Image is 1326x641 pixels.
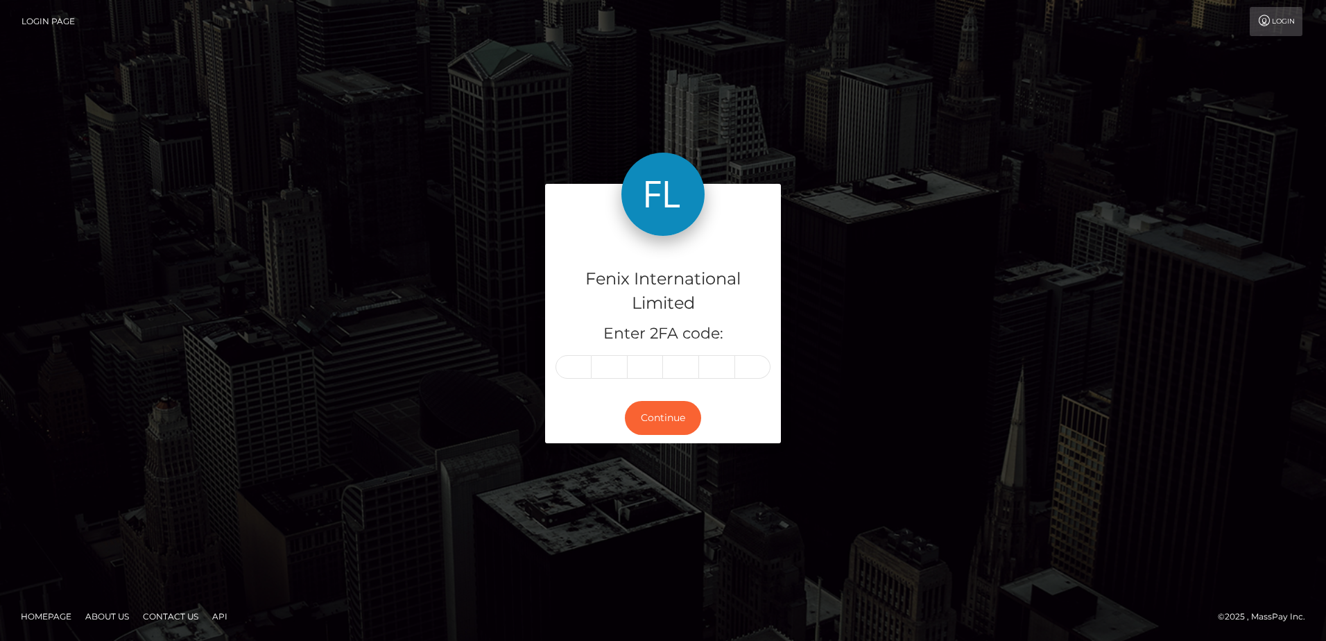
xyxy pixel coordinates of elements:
[15,606,77,627] a: Homepage
[80,606,135,627] a: About Us
[556,323,770,345] h5: Enter 2FA code:
[621,153,705,236] img: Fenix International Limited
[207,606,233,627] a: API
[1218,609,1316,624] div: © 2025 , MassPay Inc.
[21,7,75,36] a: Login Page
[556,267,770,316] h4: Fenix International Limited
[137,606,204,627] a: Contact Us
[1250,7,1302,36] a: Login
[625,401,701,435] button: Continue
